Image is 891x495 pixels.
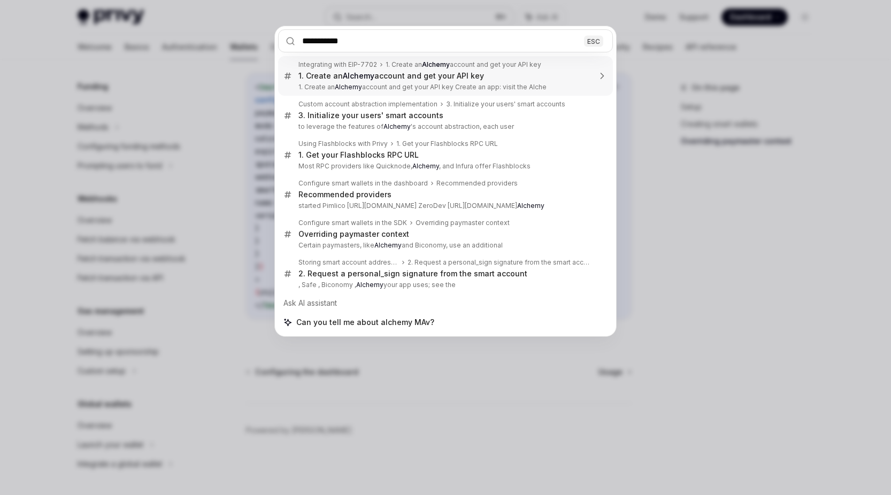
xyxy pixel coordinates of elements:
[298,122,590,131] p: to leverage the features of 's account abstraction, each user
[408,258,590,267] div: 2. Request a personal_sign signature from the smart account
[298,229,409,239] div: Overriding paymaster context
[422,60,450,68] b: Alchemy
[298,83,590,91] p: 1. Create an account and get your API key Create an app: visit the Alche
[298,100,437,109] div: Custom account abstraction implementation
[356,281,383,289] b: Alchemy
[446,100,565,109] div: 3. Initialize your users' smart accounts
[298,60,377,69] div: Integrating with EIP-7702
[298,269,527,279] div: 2. Request a personal_sign signature from the smart account
[436,179,518,188] div: Recommended providers
[298,140,388,148] div: Using Flashblocks with Privy
[298,202,590,210] p: started Pimlico [URL][DOMAIN_NAME] ZeroDev [URL][DOMAIN_NAME]
[298,150,419,160] div: 1. Get your Flashblocks RPC URL
[396,140,498,148] div: 1. Get your Flashblocks RPC URL
[386,60,541,69] div: 1. Create an account and get your API key
[298,190,391,199] div: Recommended providers
[374,241,402,249] b: Alchemy
[412,162,439,170] b: Alchemy
[298,219,407,227] div: Configure smart wallets in the SDK
[335,83,362,91] b: Alchemy
[517,202,544,210] b: Alchemy
[298,179,428,188] div: Configure smart wallets in the dashboard
[343,71,374,80] b: Alchemy
[298,111,443,120] div: 3. Initialize your users' smart accounts
[298,281,590,289] p: , Safe , Biconomy , your app uses; see the
[298,241,590,250] p: Certain paymasters, like and Biconomy, use an additional
[416,219,510,227] div: Overriding paymaster context
[298,71,484,81] div: 1. Create an account and get your API key
[298,162,590,171] p: Most RPC providers like Quicknode, , and Infura offer Flashblocks
[296,317,434,328] span: Can you tell me about alchemy MAv?
[584,35,603,47] div: ESC
[278,293,613,313] div: Ask AI assistant
[383,122,411,130] b: Alchemy
[298,258,399,267] div: Storing smart account addresses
